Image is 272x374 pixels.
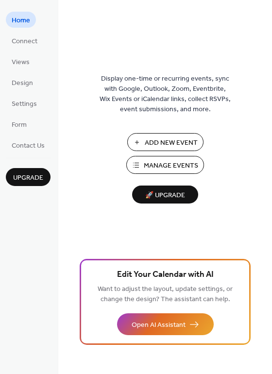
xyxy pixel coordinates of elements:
[6,53,35,69] a: Views
[138,189,192,202] span: 🚀 Upgrade
[6,95,43,111] a: Settings
[6,137,51,153] a: Contact Us
[132,186,198,204] button: 🚀 Upgrade
[12,141,45,151] span: Contact Us
[100,74,231,115] span: Display one-time or recurring events, sync with Google, Outlook, Zoom, Eventbrite, Wix Events or ...
[6,12,36,28] a: Home
[98,283,233,306] span: Want to adjust the layout, update settings, or change the design? The assistant can help.
[6,116,33,132] a: Form
[6,74,39,90] a: Design
[12,99,37,109] span: Settings
[12,120,27,130] span: Form
[127,133,204,151] button: Add New Event
[12,36,37,47] span: Connect
[12,78,33,88] span: Design
[12,16,30,26] span: Home
[13,173,43,183] span: Upgrade
[6,168,51,186] button: Upgrade
[132,320,186,330] span: Open AI Assistant
[117,268,214,282] span: Edit Your Calendar with AI
[117,313,214,335] button: Open AI Assistant
[145,138,198,148] span: Add New Event
[12,57,30,68] span: Views
[126,156,204,174] button: Manage Events
[6,33,43,49] a: Connect
[144,161,198,171] span: Manage Events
